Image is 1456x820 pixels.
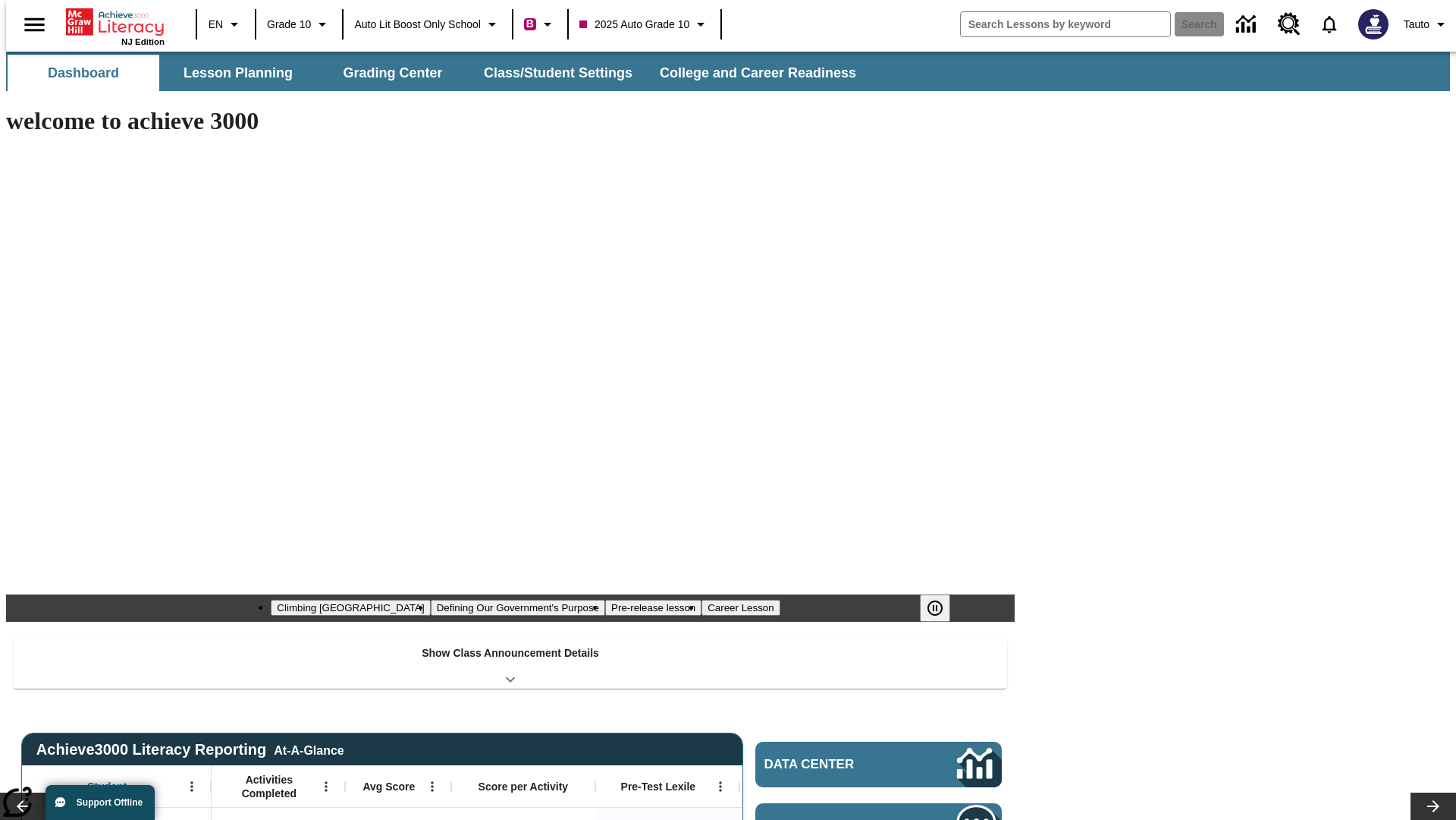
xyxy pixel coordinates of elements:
span: NJ Edition [121,37,165,46]
p: Show Class Announcement Details [422,645,599,661]
button: Open Menu [709,775,732,798]
button: Open Menu [315,775,337,798]
h1: welcome to achieve 3000 [6,107,1015,135]
button: Select a new avatar [1349,5,1398,44]
span: Auto Lit Boost only School [354,17,481,33]
button: Open Menu [180,775,203,798]
button: Open Menu [421,775,444,798]
a: Data Center [755,742,1002,787]
button: Slide 3 Pre-release lesson [605,600,701,616]
button: Slide 4 Career Lesson [701,600,780,616]
span: Support Offline [77,797,143,808]
button: Grade: Grade 10, Select a grade [261,11,337,38]
a: Home [66,7,165,37]
a: Notifications [1310,5,1349,44]
span: Data Center [764,757,906,772]
span: Avg Score [362,780,415,793]
button: Profile/Settings [1398,11,1456,38]
div: SubNavbar [6,55,870,91]
a: Resource Center, Will open in new tab [1269,4,1310,45]
span: Student [87,780,127,793]
button: Class/Student Settings [472,55,645,91]
button: Open side menu [12,2,57,47]
button: Boost Class color is violet red. Change class color [518,11,563,38]
div: SubNavbar [6,52,1450,91]
img: Avatar [1358,9,1389,39]
button: College and Career Readiness [648,55,868,91]
span: B [526,14,534,33]
button: Support Offline [45,785,155,820]
span: EN [209,17,223,33]
span: Activities Completed [219,773,319,800]
span: Grade 10 [267,17,311,33]
button: Slide 2 Defining Our Government's Purpose [431,600,605,616]
span: Achieve3000 Literacy Reporting [36,741,344,758]
span: Score per Activity [479,780,569,793]
div: Pause [920,594,965,622]
div: Home [66,5,165,46]
span: Pre-Test Lexile [621,780,696,793]
button: Language: EN, Select a language [202,11,250,38]
button: Grading Center [317,55,469,91]
button: Pause [920,594,950,622]
span: Tauto [1404,17,1429,33]
button: Lesson Planning [162,55,314,91]
span: 2025 Auto Grade 10 [579,17,689,33]
button: Lesson carousel, Next [1410,793,1456,820]
a: Data Center [1227,4,1269,46]
div: At-A-Glance [274,741,344,758]
button: School: Auto Lit Boost only School, Select your school [348,11,507,38]
div: Show Class Announcement Details [14,636,1007,689]
input: search field [961,12,1170,36]
button: Dashboard [8,55,159,91]
button: Class: 2025 Auto Grade 10, Select your class [573,11,716,38]
button: Slide 1 Climbing Mount Tai [271,600,430,616]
